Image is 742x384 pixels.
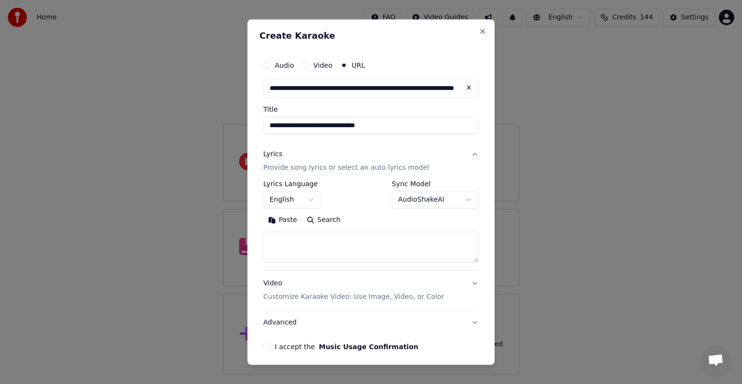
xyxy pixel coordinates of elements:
button: Advanced [263,310,479,335]
label: Sync Model [392,180,479,187]
div: Video [263,279,444,302]
button: Search [302,212,345,228]
button: VideoCustomize Karaoke Video: Use Image, Video, or Color [263,271,479,310]
button: Paste [263,212,302,228]
h2: Create Karaoke [259,31,483,40]
button: I accept the [319,343,418,350]
label: I accept the [275,343,418,350]
p: Provide song lyrics or select an auto lyrics model [263,163,429,173]
button: LyricsProvide song lyrics or select an auto lyrics model [263,142,479,180]
div: Lyrics [263,149,282,159]
label: Lyrics Language [263,180,321,187]
label: Title [263,106,479,113]
p: Customize Karaoke Video: Use Image, Video, or Color [263,292,444,302]
label: URL [352,62,365,69]
div: LyricsProvide song lyrics or select an auto lyrics model [263,180,479,270]
label: Audio [275,62,294,69]
label: Video [314,62,332,69]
